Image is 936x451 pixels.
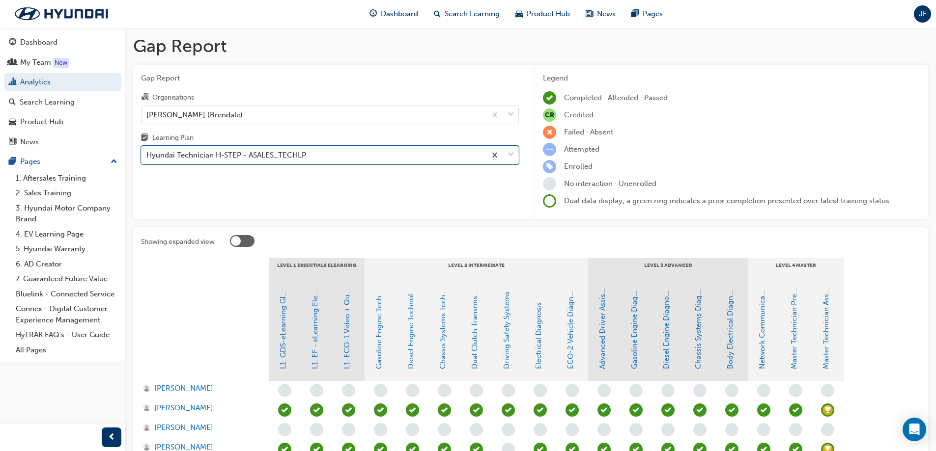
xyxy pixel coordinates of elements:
[470,384,483,397] span: learningRecordVerb_NONE-icon
[790,261,798,369] a: Master Technician Pre-Qualifier
[12,301,121,327] a: Connex - Digital Customer Experience Management
[564,110,594,119] span: Credited
[914,5,931,23] button: JF
[20,136,39,148] div: News
[143,383,259,394] a: [PERSON_NAME]
[789,403,802,417] span: learningRecordVerb_ATTEND-icon
[694,278,703,369] a: Chassis Systems Diagnosis
[543,160,556,173] span: learningRecordVerb_ENROLL-icon
[597,403,611,417] span: learningRecordVerb_ATTEND-icon
[12,327,121,343] a: HyTRAK FAQ's - User Guide
[438,423,451,436] span: learningRecordVerb_NONE-icon
[12,343,121,358] a: All Pages
[566,245,575,369] a: ECO-2 Vehicle Diagnosis and Repair
[9,118,16,127] span: car-icon
[662,288,671,369] a: Diesel Engine Diagnosis
[566,403,579,417] span: learningRecordVerb_ATTEND-icon
[108,431,115,444] span: prev-icon
[20,156,40,167] div: Pages
[278,423,291,436] span: learningRecordVerb_NONE-icon
[629,403,643,417] span: learningRecordVerb_ATTEND-icon
[543,177,556,190] span: learningRecordVerb_NONE-icon
[374,384,387,397] span: learningRecordVerb_NONE-icon
[445,8,500,20] span: Search Learning
[146,150,306,161] div: Hyundai Technician H-STEP - ASALES_TECHLP
[757,403,770,417] span: learningRecordVerb_ATTEND-icon
[564,93,668,102] span: Completed · Attended · Passed
[278,403,291,417] span: learningRecordVerb_PASS-icon
[438,403,451,417] span: learningRecordVerb_ATTEND-icon
[470,423,483,436] span: learningRecordVerb_NONE-icon
[629,384,643,397] span: learningRecordVerb_NONE-icon
[543,126,556,139] span: learningRecordVerb_FAIL-icon
[143,402,259,414] a: [PERSON_NAME]
[342,423,355,436] span: learningRecordVerb_NONE-icon
[154,383,213,394] span: [PERSON_NAME]
[9,158,16,166] span: pages-icon
[564,196,891,205] span: Dual data display; a green ring indicates a prior completion presented over latest training status.
[527,8,570,20] span: Product Hub
[564,128,613,136] span: Failed · Absent
[53,58,69,68] div: Tooltip anchor
[534,423,547,436] span: learningRecordVerb_NONE-icon
[629,423,643,436] span: learningRecordVerb_NONE-icon
[508,4,578,24] a: car-iconProduct Hub
[502,384,515,397] span: learningRecordVerb_NONE-icon
[20,116,63,128] div: Product Hub
[12,257,121,272] a: 6. AD Creator
[597,384,611,397] span: learningRecordVerb_NONE-icon
[9,78,16,87] span: chart-icon
[508,108,514,121] span: down-icon
[4,31,121,153] button: DashboardMy TeamAnalyticsSearch LearningProduct HubNews
[597,8,616,20] span: News
[543,73,920,84] div: Legend
[725,403,738,417] span: learningRecordVerb_ATTEND-icon
[154,402,213,414] span: [PERSON_NAME]
[141,73,519,84] span: Gap Report
[141,134,148,143] span: learningplan-icon
[141,93,148,102] span: organisation-icon
[502,423,515,436] span: learningRecordVerb_NONE-icon
[9,98,16,107] span: search-icon
[20,37,57,48] div: Dashboard
[508,149,514,161] span: down-icon
[4,73,121,91] a: Analytics
[310,403,323,417] span: learningRecordVerb_PASS-icon
[566,423,579,436] span: learningRecordVerb_NONE-icon
[20,97,75,108] div: Search Learning
[12,171,121,186] a: 1. Aftersales Training
[821,384,834,397] span: learningRecordVerb_NONE-icon
[543,108,556,122] span: null-icon
[374,403,387,417] span: learningRecordVerb_ATTEND-icon
[434,8,441,20] span: search-icon
[381,8,418,20] span: Dashboard
[919,8,927,20] span: JF
[4,93,121,111] a: Search Learning
[586,8,593,20] span: news-icon
[365,258,588,283] div: LEVEL 2 Intermediate
[12,241,121,257] a: 5. Hyundai Warranty
[9,38,16,47] span: guage-icon
[20,57,51,68] div: My Team
[789,423,802,436] span: learningRecordVerb_NONE-icon
[438,271,447,369] a: Chassis Systems Technology
[4,113,121,131] a: Product Hub
[598,262,607,369] a: Advanced Driver Assist Systems
[630,279,639,369] a: Gasoline Engine Diagnosis
[534,302,543,369] a: Electrical Diagnosis
[643,8,663,20] span: Pages
[564,145,599,154] span: Attempted
[152,133,194,143] div: Learning Plan
[154,422,213,433] span: [PERSON_NAME]
[426,4,508,24] a: search-iconSearch Learning
[4,153,121,171] button: Pages
[438,384,451,397] span: learningRecordVerb_NONE-icon
[631,8,639,20] span: pages-icon
[310,384,323,397] span: learningRecordVerb_NONE-icon
[5,3,118,24] img: Trak
[12,271,121,287] a: 7. Guaranteed Future Value
[9,138,16,147] span: news-icon
[534,403,547,417] span: learningRecordVerb_ATTEND-icon
[578,4,624,24] a: news-iconNews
